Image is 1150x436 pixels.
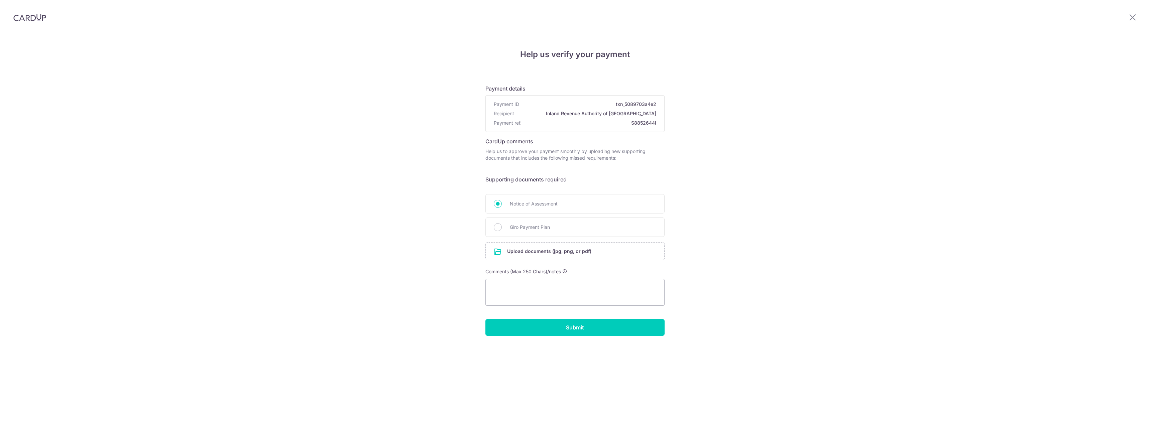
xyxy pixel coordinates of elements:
[494,110,514,117] span: Recipient
[494,120,522,126] span: Payment ref.
[494,101,519,108] span: Payment ID
[485,269,561,274] span: Comments (Max 250 Chars)/notes
[522,101,656,108] span: txn_5089703a4e2
[485,85,665,93] h6: Payment details
[485,242,665,260] div: Upload documents (jpg, png, or pdf)
[485,148,665,161] p: Help us to approve your payment smoothly by uploading new supporting documents that includes the ...
[510,223,656,231] span: Giro Payment Plan
[485,137,665,145] h6: CardUp comments
[485,175,665,183] h6: Supporting documents required
[485,48,665,60] h4: Help us verify your payment
[13,13,46,21] img: CardUp
[485,319,665,336] input: Submit
[510,200,656,208] span: Notice of Assessment
[517,110,656,117] span: Inland Revenue Authority of [GEOGRAPHIC_DATA]
[524,120,656,126] span: S8852644I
